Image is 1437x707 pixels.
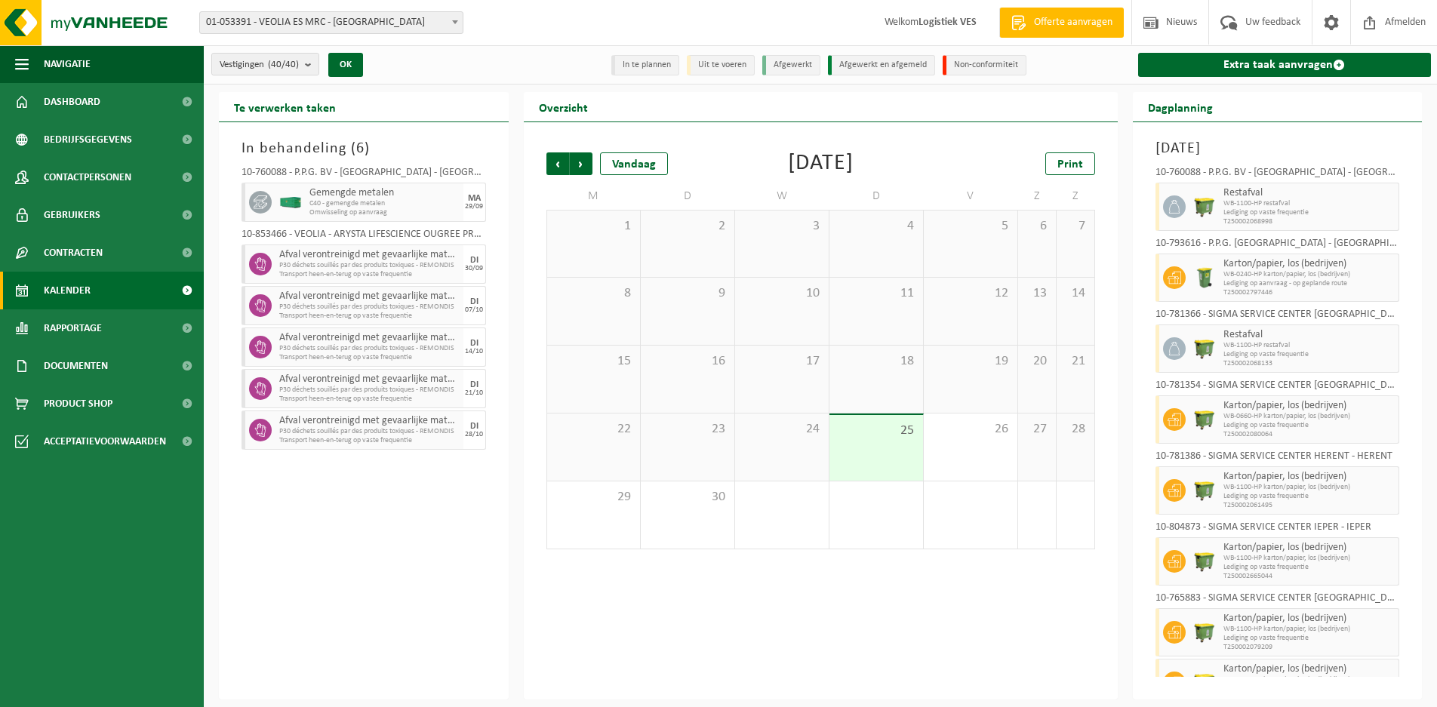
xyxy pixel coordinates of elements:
[44,309,102,347] span: Rapportage
[999,8,1124,38] a: Offerte aanvragen
[943,55,1026,75] li: Non-conformiteit
[470,339,478,348] div: DI
[1155,380,1400,395] div: 10-781354 - SIGMA SERVICE CENTER [GEOGRAPHIC_DATA] - [GEOGRAPHIC_DATA]
[1138,53,1432,77] a: Extra taak aanvragen
[1223,492,1395,501] span: Lediging op vaste frequentie
[829,183,924,210] td: D
[687,55,755,75] li: Uit te voeren
[44,385,112,423] span: Product Shop
[1064,218,1087,235] span: 7
[1223,279,1395,288] span: Lediging op aanvraag - op geplande route
[611,55,679,75] li: In te plannen
[1223,663,1395,675] span: Karton/papier, los (bedrijven)
[279,290,460,303] span: Afval verontreinigd met gevaarlijke materialen -milieu
[641,183,735,210] td: D
[600,152,668,175] div: Vandaag
[924,183,1018,210] td: V
[1223,572,1395,581] span: T250002665044
[279,312,460,321] span: Transport heen-en-terug op vaste frequentie
[570,152,592,175] span: Volgende
[1045,152,1095,175] a: Print
[279,386,460,395] span: P30 déchets souillés par des produits toxiques - REMONDIS
[44,83,100,121] span: Dashboard
[470,380,478,389] div: DI
[1223,359,1395,368] span: T250002068133
[465,203,483,211] div: 29/09
[279,395,460,404] span: Transport heen-en-terug op vaste frequentie
[1193,479,1216,502] img: WB-1100-HPE-GN-50
[44,121,132,158] span: Bedrijfsgegevens
[743,285,821,302] span: 10
[468,194,481,203] div: MA
[1026,218,1048,235] span: 6
[931,353,1010,370] span: 19
[1155,137,1400,160] h3: [DATE]
[555,353,632,370] span: 15
[465,306,483,314] div: 07/10
[735,183,829,210] td: W
[279,436,460,445] span: Transport heen-en-terug op vaste frequentie
[1155,238,1400,254] div: 10-793616 - P.P.G. [GEOGRAPHIC_DATA] - [GEOGRAPHIC_DATA]
[788,152,854,175] div: [DATE]
[1026,285,1048,302] span: 13
[309,208,460,217] span: Omwisseling op aanvraag
[837,353,915,370] span: 18
[1223,563,1395,572] span: Lediging op vaste frequentie
[1223,329,1395,341] span: Restafval
[44,196,100,234] span: Gebruikers
[44,272,91,309] span: Kalender
[1223,412,1395,421] span: WB-0660-HP karton/papier, los (bedrijven)
[279,261,460,270] span: P30 déchets souillés par des produits toxiques - REMONDIS
[1064,353,1087,370] span: 21
[648,489,727,506] span: 30
[309,187,460,199] span: Gemengde metalen
[279,270,460,279] span: Transport heen-en-terug op vaste frequentie
[465,431,483,438] div: 28/10
[1030,15,1116,30] span: Offerte aanvragen
[1223,258,1395,270] span: Karton/papier, los (bedrijven)
[1223,675,1395,684] span: WB-1100-HP karton/papier, los (bedrijven)
[546,183,641,210] td: M
[1223,625,1395,634] span: WB-1100-HP karton/papier, los (bedrijven)
[211,53,319,75] button: Vestigingen(40/40)
[44,423,166,460] span: Acceptatievoorwaarden
[268,60,299,69] count: (40/40)
[44,347,108,385] span: Documenten
[1223,430,1395,439] span: T250002080064
[648,353,727,370] span: 16
[1223,613,1395,625] span: Karton/papier, los (bedrijven)
[762,55,820,75] li: Afgewerkt
[1193,621,1216,644] img: WB-1100-HPE-GN-50
[279,344,460,353] span: P30 déchets souillés par des produits toxiques - REMONDIS
[1155,593,1400,608] div: 10-765883 - SIGMA SERVICE CENTER [GEOGRAPHIC_DATA]-IN'T-GOOR - [PERSON_NAME]
[919,17,977,28] strong: Logistiek VES
[1026,353,1048,370] span: 20
[1223,288,1395,297] span: T250002797446
[1223,643,1395,652] span: T250002079209
[1133,92,1228,121] h2: Dagplanning
[1193,550,1216,573] img: WB-1100-HPE-GN-50
[279,303,460,312] span: P30 déchets souillés par des produits toxiques - REMONDIS
[279,427,460,436] span: P30 déchets souillés par des produits toxiques - REMONDIS
[242,168,486,183] div: 10-760088 - P.P.G. BV - [GEOGRAPHIC_DATA] - [GEOGRAPHIC_DATA]
[837,285,915,302] span: 11
[743,218,821,235] span: 3
[199,11,463,34] span: 01-053391 - VEOLIA ES MRC - ANTWERPEN
[470,297,478,306] div: DI
[279,332,460,344] span: Afval verontreinigd met gevaarlijke materialen -milieu
[1223,187,1395,199] span: Restafval
[1223,634,1395,643] span: Lediging op vaste frequentie
[524,92,603,121] h2: Overzicht
[1064,421,1087,438] span: 28
[279,415,460,427] span: Afval verontreinigd met gevaarlijke materialen -milieu
[279,373,460,386] span: Afval verontreinigd met gevaarlijke materialen -milieu
[465,265,483,272] div: 30/09
[1018,183,1057,210] td: Z
[931,285,1010,302] span: 12
[1155,522,1400,537] div: 10-804873 - SIGMA SERVICE CENTER IEPER - IEPER
[279,249,460,261] span: Afval verontreinigd met gevaarlijke materialen -milieu
[1155,309,1400,324] div: 10-781366 - SIGMA SERVICE CENTER [GEOGRAPHIC_DATA] - [GEOGRAPHIC_DATA]
[242,229,486,244] div: 10-853466 - VEOLIA - ARYSTA LIFESCIENCE OUGRÉE PRODUCTION - OUGRÉE
[648,285,727,302] span: 9
[837,423,915,439] span: 25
